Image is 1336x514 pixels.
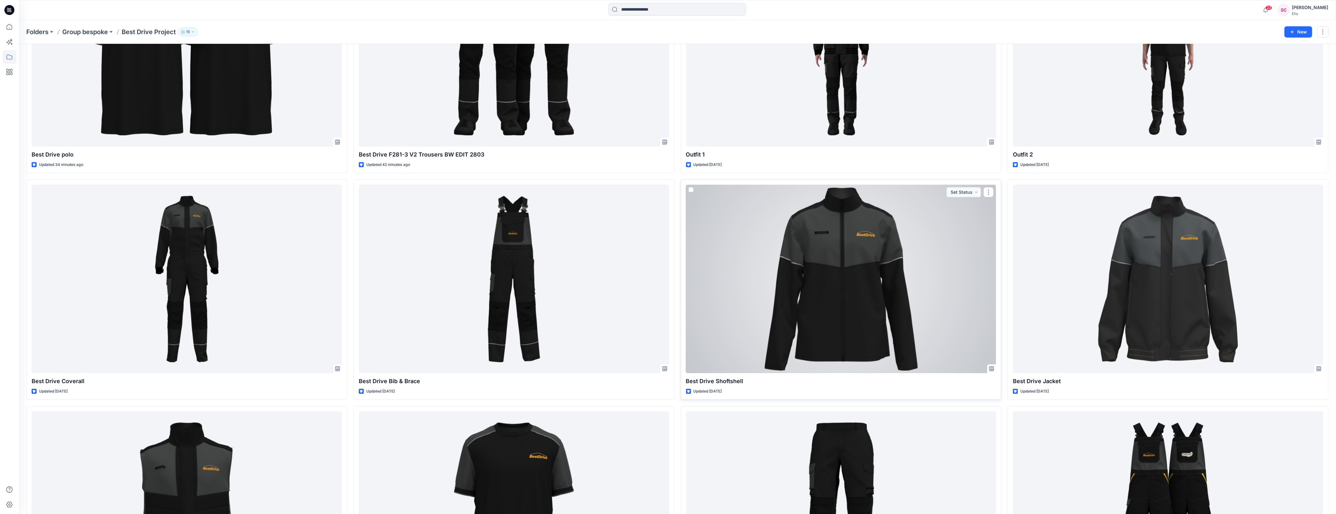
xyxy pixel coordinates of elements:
[1020,162,1049,168] p: Updated [DATE]
[32,150,342,159] p: Best Drive polo
[39,162,83,168] p: Updated 34 minutes ago
[686,150,996,159] p: Outfit 1
[366,388,395,395] p: Updated [DATE]
[62,28,108,36] a: Group bespoke
[693,388,722,395] p: Updated [DATE]
[32,185,342,373] a: Best Drive Coverall
[1013,185,1323,373] a: Best Drive Jacket
[686,377,996,386] p: Best Drive Shoftshell
[122,28,176,36] p: Best Drive Project
[1265,5,1272,10] span: 22
[693,162,722,168] p: Updated [DATE]
[366,162,410,168] p: Updated 42 minutes ago
[1020,388,1049,395] p: Updated [DATE]
[1013,150,1323,159] p: Outfit 2
[1292,4,1328,11] div: [PERSON_NAME]
[686,185,996,373] a: Best Drive Shoftshell
[1292,11,1328,16] div: Elis
[178,28,198,36] button: 15
[39,388,68,395] p: Updated [DATE]
[32,377,342,386] p: Best Drive Coverall
[26,28,48,36] a: Folders
[359,377,669,386] p: Best Drive Bib & Brace
[1284,26,1312,38] button: New
[359,185,669,373] a: Best Drive Bib & Brace
[1013,377,1323,386] p: Best Drive Jacket
[186,28,190,35] p: 15
[1278,4,1289,16] div: SC
[359,150,669,159] p: Best Drive F281-3 V2 Trousers BW EDIT 2803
